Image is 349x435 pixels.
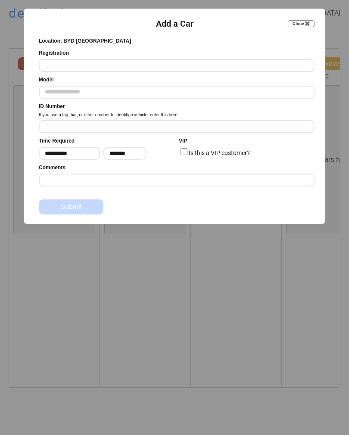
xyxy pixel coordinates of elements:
div: ID Number [39,103,65,110]
div: If you use a tag, hat, or other number to identify a vehicle, enter this here. [39,112,179,118]
div: Location: BYD [GEOGRAPHIC_DATA] [39,37,131,45]
label: Is this a VIP customer? [189,149,250,156]
div: Model [39,76,54,84]
button: Submit [39,199,103,214]
div: VIP [179,137,187,145]
div: Comments [39,164,65,171]
div: Time Required [39,137,75,145]
div: Registration [39,50,69,57]
div: Add a Car [156,18,193,30]
button: Close ✖️ [288,20,315,27]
